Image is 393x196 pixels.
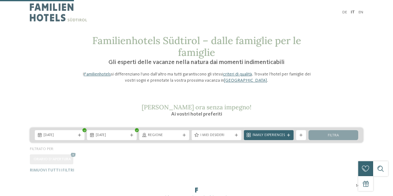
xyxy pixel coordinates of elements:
a: criteri di qualità [223,72,252,76]
a: EN [359,10,363,14]
span: [DATE] [96,133,128,138]
span: Family Experiences [253,133,285,138]
span: Familienhotels Südtirol – dalle famiglie per le famiglie [92,34,301,59]
span: Gli esperti delle vacanze nella natura dai momenti indimenticabili [108,59,285,66]
span: Regione [148,133,180,138]
span: 5 [356,183,358,188]
a: IT [351,10,355,14]
span: [PERSON_NAME] ora senza impegno! [142,103,251,111]
a: DE [342,10,347,14]
a: [GEOGRAPHIC_DATA] [224,78,267,83]
span: / [358,183,359,188]
span: I miei desideri [200,133,233,138]
span: [DATE] [43,133,76,138]
p: I si differenziano l’uno dall’altro ma tutti garantiscono gli stessi . Trovate l’hotel per famigl... [79,71,315,84]
a: Familienhotels [84,72,111,76]
span: Ai vostri hotel preferiti [171,112,222,117]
